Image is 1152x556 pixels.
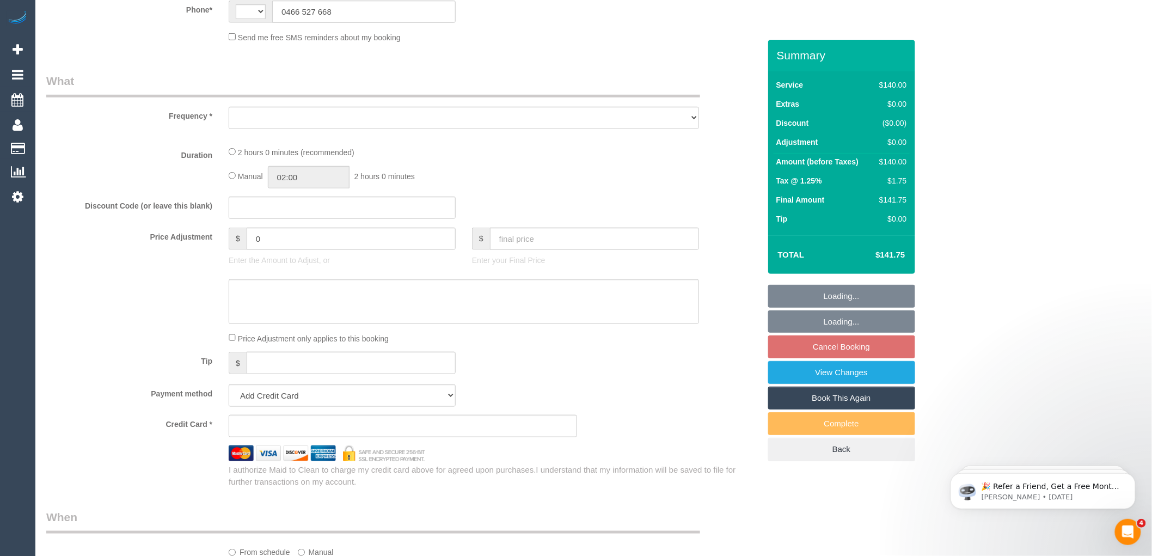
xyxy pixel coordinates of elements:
[272,1,456,23] input: Phone*
[229,352,247,374] span: $
[768,438,915,461] a: Back
[875,99,906,109] div: $0.00
[875,156,906,167] div: $140.00
[777,49,910,62] h3: Summary
[776,99,800,109] label: Extras
[354,172,415,181] span: 2 hours 0 minutes
[238,148,354,157] span: 2 hours 0 minutes (recommended)
[46,73,700,97] legend: What
[776,118,809,129] label: Discount
[875,194,906,205] div: $141.75
[38,384,220,399] label: Payment method
[238,33,401,42] span: Send me free SMS reminders about my booking
[46,509,700,534] legend: When
[472,228,490,250] span: $
[934,450,1152,527] iframe: Intercom notifications message
[1115,519,1141,545] iframe: Intercom live chat
[229,465,736,486] span: I understand that my information will be saved to file for further transactions on my account.
[778,250,805,259] strong: Total
[776,137,818,148] label: Adjustment
[229,255,456,266] p: Enter the Amount to Adjust, or
[768,361,915,384] a: View Changes
[220,464,768,487] div: I authorize Maid to Clean to charge my credit card above for agreed upon purchases.
[768,387,915,410] a: Book This Again
[472,255,699,266] p: Enter your Final Price
[875,80,906,90] div: $140.00
[1137,519,1146,528] span: 4
[875,137,906,148] div: $0.00
[298,549,305,556] input: Manual
[38,1,220,15] label: Phone*
[875,213,906,224] div: $0.00
[38,146,220,161] label: Duration
[238,421,568,431] iframe: Secure card payment input frame
[38,415,220,430] label: Credit Card *
[776,80,804,90] label: Service
[38,228,220,242] label: Price Adjustment
[238,334,389,343] span: Price Adjustment only applies to this booking
[229,228,247,250] span: $
[38,197,220,211] label: Discount Code (or leave this blank)
[38,107,220,121] label: Frequency *
[843,250,905,260] h4: $141.75
[776,194,825,205] label: Final Amount
[229,549,236,556] input: From schedule
[875,175,906,186] div: $1.75
[875,118,906,129] div: ($0.00)
[776,175,822,186] label: Tax @ 1.25%
[7,11,28,26] img: Automaid Logo
[776,213,788,224] label: Tip
[38,352,220,366] label: Tip
[238,172,263,181] span: Manual
[490,228,699,250] input: final price
[220,445,433,461] img: credit cards
[776,156,859,167] label: Amount (before Taxes)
